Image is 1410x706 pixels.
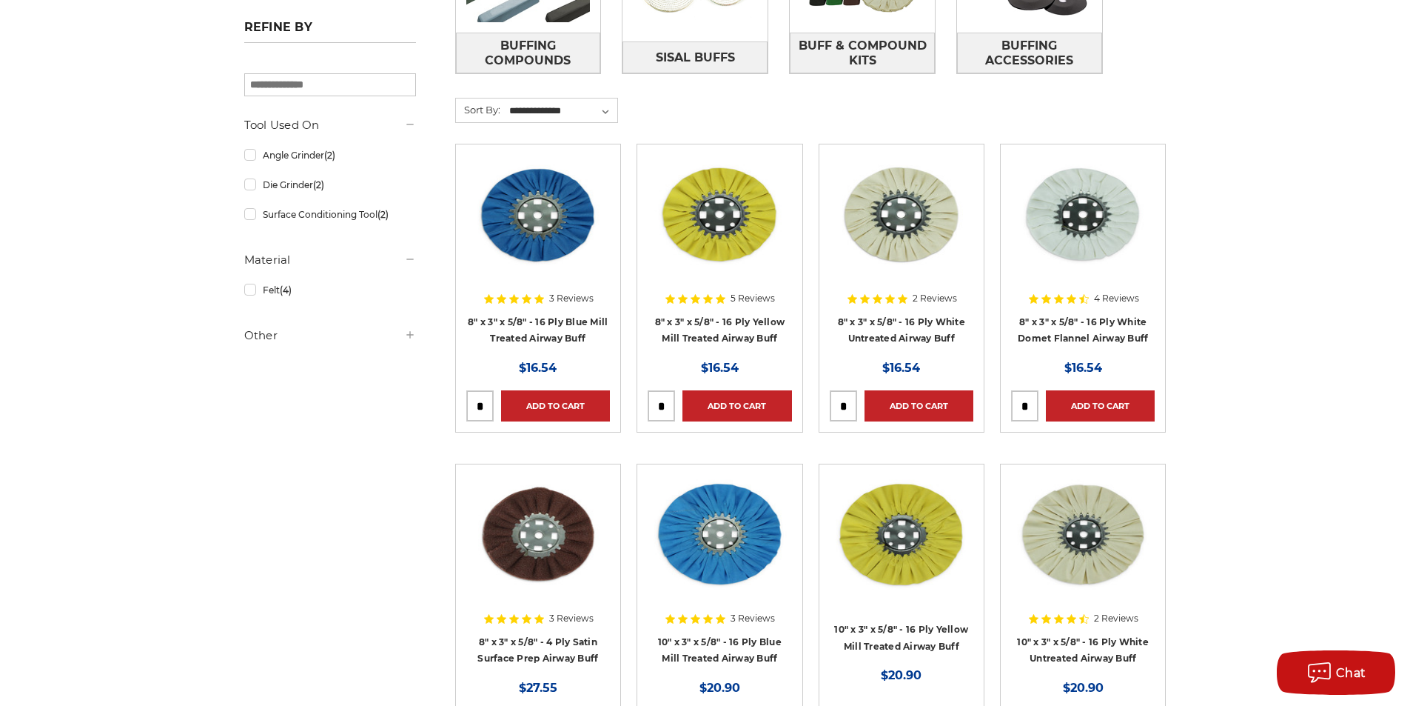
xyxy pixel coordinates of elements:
[244,277,416,303] a: Felt
[244,142,416,168] a: Angle Grinder
[701,361,739,375] span: $16.54
[313,179,324,190] span: (2)
[1064,361,1102,375] span: $16.54
[865,390,973,422] a: Add to Cart
[466,475,610,665] a: 8 inch satin surface prep airway buff
[244,327,416,344] h5: Other
[1336,666,1366,680] span: Chat
[519,361,557,375] span: $16.54
[1063,681,1104,695] span: $20.90
[790,33,934,73] span: Buff & Compound Kits
[622,41,768,73] a: Sisal Buffs
[682,390,791,422] a: Add to Cart
[1011,475,1155,593] img: 10 inch untreated airway buffing wheel
[456,33,601,73] a: Buffing Compounds
[699,681,740,695] span: $20.90
[244,251,416,269] h5: Material
[648,475,791,665] a: 10 inch blue treated airway buffing wheel
[1011,475,1155,665] a: 10 inch untreated airway buffing wheel
[280,284,292,296] span: (4)
[1046,390,1155,422] a: Add to Cart
[648,155,791,344] a: 8 x 3 x 5/8 airway buff yellow mill treatment
[324,150,335,161] span: (2)
[466,475,610,593] img: 8 inch satin surface prep airway buff
[830,155,973,273] img: 8 inch untreated airway buffing wheel
[830,155,973,344] a: 8 inch untreated airway buffing wheel
[466,155,610,273] img: blue mill treated 8 inch airway buffing wheel
[244,116,416,134] h5: Tool Used On
[1011,155,1155,273] img: 8 inch white domet flannel airway buffing wheel
[501,390,610,422] a: Add to Cart
[958,33,1101,73] span: Buffing Accessories
[244,172,416,198] a: Die Grinder
[456,99,500,121] label: Sort By:
[648,155,791,273] img: 8 x 3 x 5/8 airway buff yellow mill treatment
[830,475,973,593] img: 10 inch yellow mill treated airway buff
[881,668,921,682] span: $20.90
[656,45,735,70] span: Sisal Buffs
[1011,155,1155,344] a: 8 inch white domet flannel airway buffing wheel
[1277,650,1395,695] button: Chat
[957,33,1102,73] a: Buffing Accessories
[457,33,600,73] span: Buffing Compounds
[882,361,920,375] span: $16.54
[790,33,935,73] a: Buff & Compound Kits
[466,155,610,344] a: blue mill treated 8 inch airway buffing wheel
[648,475,791,593] img: 10 inch blue treated airway buffing wheel
[507,100,617,122] select: Sort By:
[830,475,973,665] a: 10 inch yellow mill treated airway buff
[519,681,557,695] span: $27.55
[244,20,416,43] h5: Refine by
[377,209,389,220] span: (2)
[244,202,416,227] a: Surface Conditioning Tool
